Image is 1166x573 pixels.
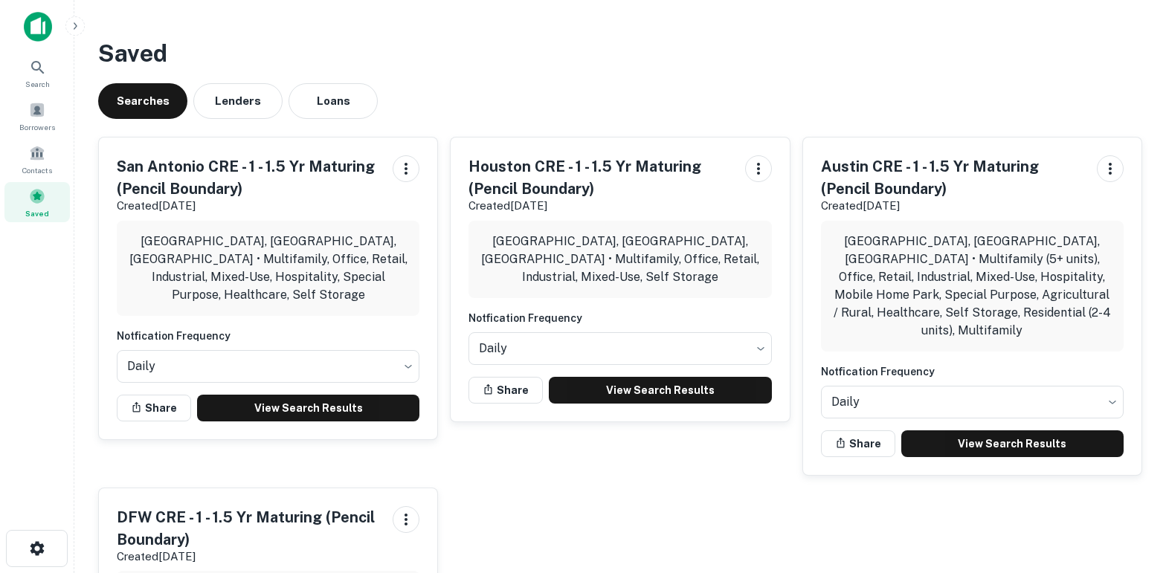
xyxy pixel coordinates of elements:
[193,83,283,119] button: Lenders
[117,346,419,387] div: Without label
[19,121,55,133] span: Borrowers
[117,506,381,551] h5: DFW CRE - 1 - 1.5 Yr Maturing (Pencil Boundary)
[821,155,1085,200] h5: Austin CRE - 1 - 1.5 Yr Maturing (Pencil Boundary)
[821,430,895,457] button: Share
[98,36,1142,71] h3: Saved
[821,381,1124,423] div: Without label
[117,548,381,566] p: Created [DATE]
[129,233,408,304] p: [GEOGRAPHIC_DATA], [GEOGRAPHIC_DATA], [GEOGRAPHIC_DATA] • Multifamily, Office, Retail, Industrial...
[22,164,52,176] span: Contacts
[468,310,771,326] h6: Notfication Frequency
[4,139,70,179] a: Contacts
[468,197,732,215] p: Created [DATE]
[117,328,419,344] h6: Notfication Frequency
[468,155,732,200] h5: Houston CRE - 1 - 1.5 Yr Maturing (Pencil Boundary)
[468,377,543,404] button: Share
[821,197,1085,215] p: Created [DATE]
[833,233,1112,340] p: [GEOGRAPHIC_DATA], [GEOGRAPHIC_DATA], [GEOGRAPHIC_DATA] • Multifamily (5+ units), Office, Retail,...
[549,377,771,404] a: View Search Results
[117,395,191,421] button: Share
[117,197,381,215] p: Created [DATE]
[197,395,419,421] a: View Search Results
[468,328,771,369] div: Without label
[289,83,378,119] button: Loans
[25,78,50,90] span: Search
[4,53,70,93] a: Search
[117,155,381,200] h5: San Antonio CRE - 1 - 1.5 Yr Maturing (Pencil Boundary)
[4,96,70,136] a: Borrowers
[480,233,759,286] p: [GEOGRAPHIC_DATA], [GEOGRAPHIC_DATA], [GEOGRAPHIC_DATA] • Multifamily, Office, Retail, Industrial...
[821,363,1124,380] h6: Notfication Frequency
[24,12,52,42] img: capitalize-icon.png
[4,182,70,222] a: Saved
[25,207,49,219] span: Saved
[98,83,187,119] button: Searches
[901,430,1124,457] a: View Search Results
